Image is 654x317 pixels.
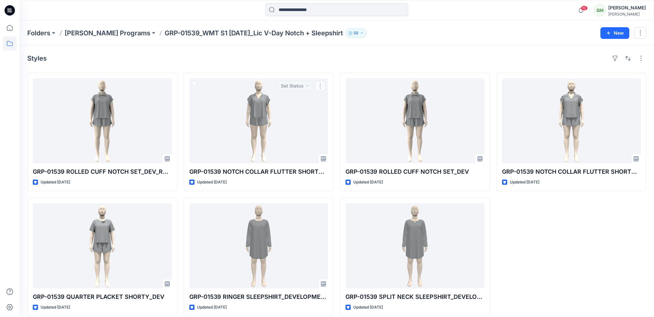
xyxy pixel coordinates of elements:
[27,54,47,62] h4: Styles
[189,167,328,176] p: GRP-01539 NOTCH COLLAR FLUTTER SHORTY_DEV_REV1
[33,167,172,176] p: GRP-01539 ROLLED CUFF NOTCH SET_DEV_REV02
[510,179,539,186] p: Updated [DATE]
[346,78,484,163] a: GRP-01539 ROLLED CUFF NOTCH SET_DEV
[27,29,50,38] a: Folders
[600,27,629,39] button: New
[189,292,328,301] p: GRP-01539 RINGER SLEEPSHIRT_DEVELOPMENT
[608,12,646,17] div: [PERSON_NAME]
[581,6,588,11] span: 10
[346,203,484,288] a: GRP-01539 SPLIT NECK SLEEPSHIRT_DEVELOPMENT
[165,29,343,38] p: GRP-01539_WMT S1 [DATE]_Lic V-Day Notch + Sleepshirt
[353,304,383,311] p: Updated [DATE]
[189,203,328,288] a: GRP-01539 RINGER SLEEPSHIRT_DEVELOPMENT
[197,304,227,311] p: Updated [DATE]
[197,179,227,186] p: Updated [DATE]
[502,78,641,163] a: GRP-01539 NOTCH COLLAR FLUTTER SHORTY_DEV
[33,78,172,163] a: GRP-01539 ROLLED CUFF NOTCH SET_DEV_REV02
[189,78,328,163] a: GRP-01539 NOTCH COLLAR FLUTTER SHORTY_DEV_REV1
[608,4,646,12] div: [PERSON_NAME]
[346,29,367,38] button: 50
[65,29,150,38] a: [PERSON_NAME] Programs
[41,304,70,311] p: Updated [DATE]
[33,292,172,301] p: GRP-01539 QUARTER PLACKET SHORTY_DEV
[41,179,70,186] p: Updated [DATE]
[33,203,172,288] a: GRP-01539 QUARTER PLACKET SHORTY_DEV
[594,5,606,16] div: GH
[346,167,484,176] p: GRP-01539 ROLLED CUFF NOTCH SET_DEV
[346,292,484,301] p: GRP-01539 SPLIT NECK SLEEPSHIRT_DEVELOPMENT
[354,29,358,37] p: 50
[353,179,383,186] p: Updated [DATE]
[502,167,641,176] p: GRP-01539 NOTCH COLLAR FLUTTER SHORTY_DEV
